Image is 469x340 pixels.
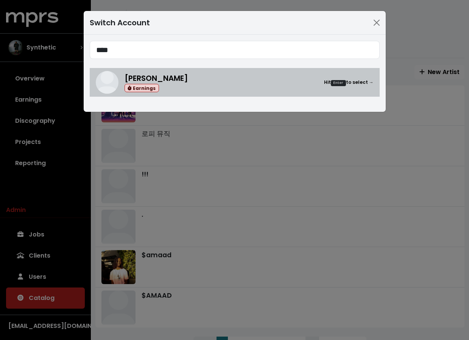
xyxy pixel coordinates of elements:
[125,84,159,93] span: Earnings
[331,80,346,86] kbd: Enter
[96,71,118,94] img: Jeff Gunnell
[90,17,150,28] div: Switch Account
[90,41,380,59] input: Search accounts
[324,79,373,86] small: Hit to select →
[90,68,380,97] a: Jeff Gunnell[PERSON_NAME] EarningsHitEnterto select →
[125,73,188,83] span: [PERSON_NAME]
[371,17,383,29] button: Close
